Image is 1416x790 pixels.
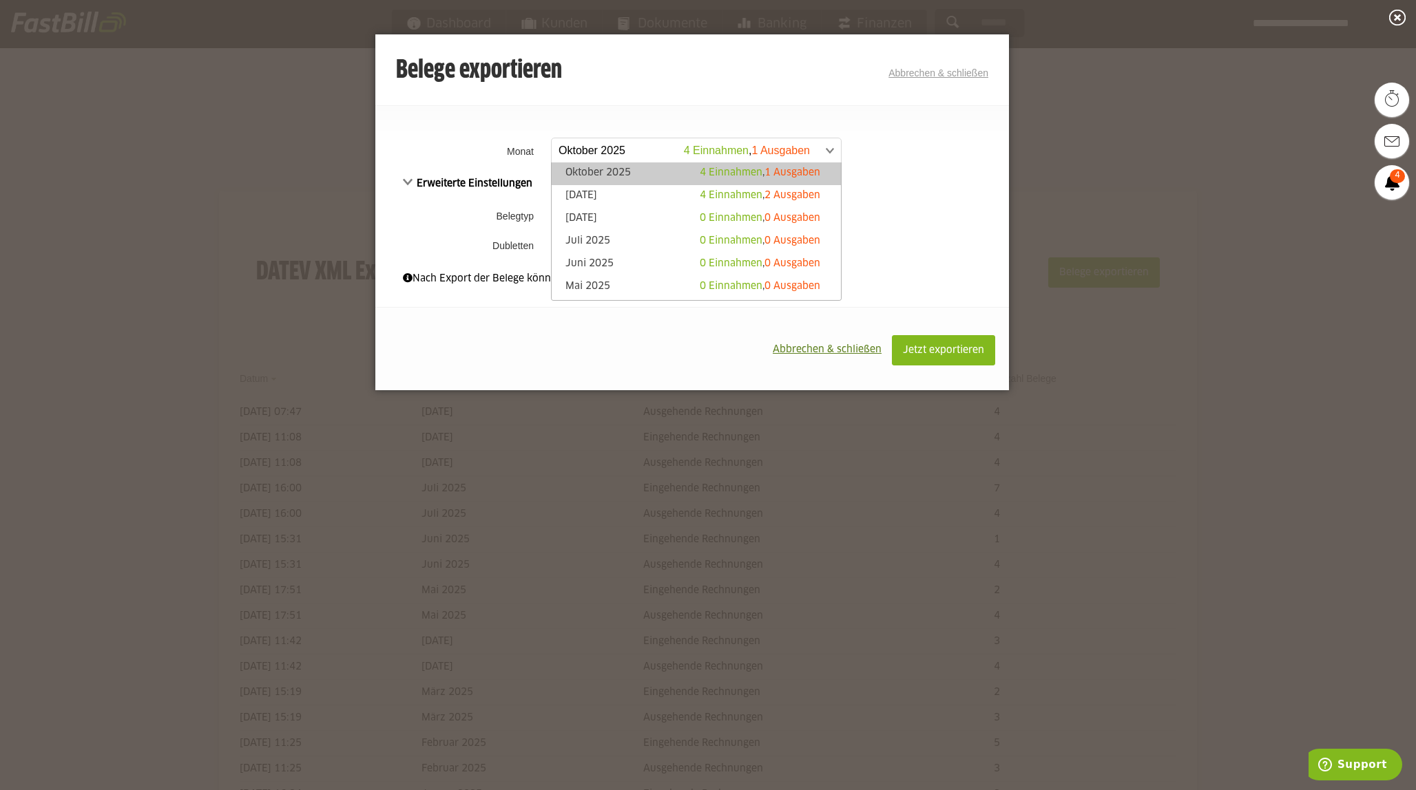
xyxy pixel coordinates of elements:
a: Oktober 2025 [559,166,834,182]
a: 4 [1375,165,1409,200]
span: 4 [1390,169,1405,183]
a: Abbrechen & schließen [888,67,988,78]
div: , [700,279,820,293]
span: 2 Ausgaben [764,191,820,200]
div: Nach Export der Belege können diese nicht mehr bearbeitet werden. [403,271,981,286]
span: 0 Ausgaben [764,281,820,291]
a: [DATE] [559,211,834,227]
th: Monat [375,134,548,169]
span: 0 Einnahmen [700,213,762,223]
span: Jetzt exportieren [903,345,984,355]
span: 4 Einnahmen [700,168,762,178]
span: 0 Ausgaben [764,213,820,223]
span: Abbrechen & schließen [773,345,882,354]
span: 0 Einnahmen [700,259,762,268]
iframe: Öffnet ein Widget, in dem Sie weitere Informationen finden [1309,749,1402,783]
th: Belegtyp [375,198,548,234]
a: Mai 2025 [559,279,834,295]
span: 0 Einnahmen [700,281,762,291]
div: , [700,211,820,225]
span: Erweiterte Einstellungen [403,179,532,189]
div: , [700,234,820,248]
div: , [700,189,820,202]
button: Jetzt exportieren [892,335,995,365]
span: 4 Einnahmen [700,191,762,200]
div: , [700,257,820,270]
th: Dubletten [375,234,548,257]
span: 0 Einnahmen [700,236,762,246]
button: Abbrechen & schließen [762,335,892,364]
h3: Belege exportieren [396,57,562,85]
span: 0 Ausgaben [764,259,820,268]
span: 0 Ausgaben [764,236,820,246]
span: 1 Ausgaben [764,168,820,178]
a: Juli 2025 [559,234,834,250]
a: Juni 2025 [559,257,834,273]
div: , [700,166,820,180]
a: [DATE] [559,189,834,204]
